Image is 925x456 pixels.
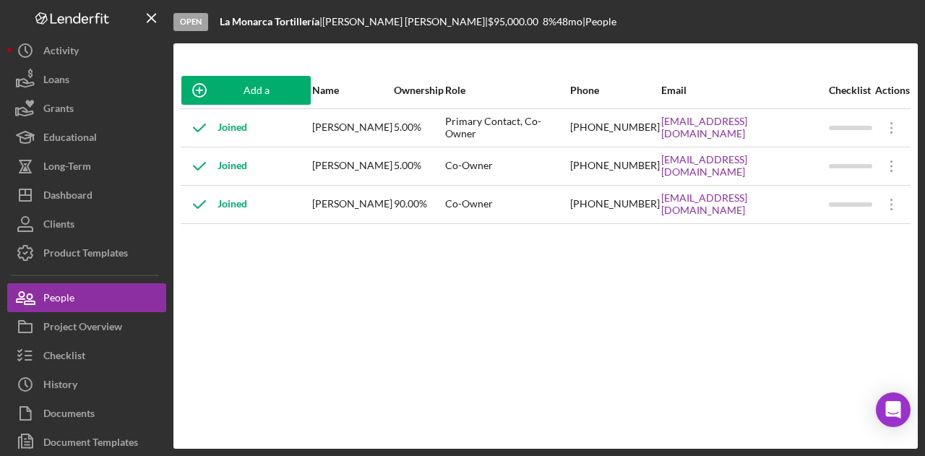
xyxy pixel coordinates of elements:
[43,370,77,403] div: History
[445,85,569,96] div: Role
[7,210,166,238] button: Clients
[829,85,872,96] div: Checklist
[394,85,444,96] div: Ownership
[445,186,569,223] div: Co-Owner
[7,152,166,181] button: Long-Term
[43,399,95,431] div: Documents
[43,238,128,271] div: Product Templates
[394,110,444,146] div: 5.00%
[173,13,208,31] div: Open
[43,65,69,98] div: Loans
[582,16,616,27] div: | People
[7,36,166,65] button: Activity
[570,110,660,146] div: [PHONE_NUMBER]
[181,186,247,223] div: Joined
[7,123,166,152] button: Educational
[181,148,247,184] div: Joined
[7,283,166,312] button: People
[488,16,543,27] div: $95,000.00
[570,85,660,96] div: Phone
[570,148,660,184] div: [PHONE_NUMBER]
[312,186,392,223] div: [PERSON_NAME]
[43,181,92,213] div: Dashboard
[7,312,166,341] button: Project Overview
[181,76,311,105] button: Add a Participant
[661,154,827,177] a: [EMAIL_ADDRESS][DOMAIN_NAME]
[7,181,166,210] button: Dashboard
[7,370,166,399] button: History
[43,123,97,155] div: Educational
[7,399,166,428] button: Documents
[876,392,911,427] div: Open Intercom Messenger
[43,210,74,242] div: Clients
[394,186,444,223] div: 90.00%
[874,85,910,96] div: Actions
[445,110,569,146] div: Primary Contact, Co-Owner
[218,76,296,105] div: Add a Participant
[220,15,319,27] b: La Monarca Tortillería
[43,36,79,69] div: Activity
[43,312,122,345] div: Project Overview
[220,16,322,27] div: |
[661,192,827,215] a: [EMAIL_ADDRESS][DOMAIN_NAME]
[312,85,392,96] div: Name
[43,283,74,316] div: People
[661,116,827,139] a: [EMAIL_ADDRESS][DOMAIN_NAME]
[394,148,444,184] div: 5.00%
[556,16,582,27] div: 48 mo
[312,148,392,184] div: [PERSON_NAME]
[7,341,166,370] button: Checklist
[43,341,85,374] div: Checklist
[322,16,488,27] div: [PERSON_NAME] [PERSON_NAME] |
[7,65,166,94] button: Loans
[43,152,91,184] div: Long-Term
[43,94,74,126] div: Grants
[312,110,392,146] div: [PERSON_NAME]
[543,16,556,27] div: 8 %
[7,94,166,123] button: Grants
[661,85,827,96] div: Email
[445,148,569,184] div: Co-Owner
[181,110,247,146] div: Joined
[7,238,166,267] button: Product Templates
[570,186,660,223] div: [PHONE_NUMBER]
